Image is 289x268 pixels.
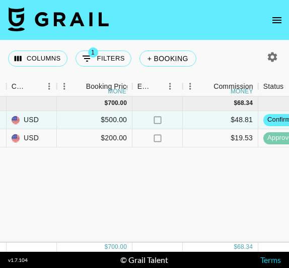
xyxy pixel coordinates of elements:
button: Select columns [8,50,67,67]
div: money [108,88,130,94]
div: Booking Price [86,77,130,96]
div: money [231,88,253,94]
button: + Booking [139,50,196,67]
div: 68.34 [237,99,253,108]
div: 700.00 [108,243,127,251]
div: 68.34 [237,243,253,251]
button: Sort [152,79,166,93]
button: Menu [42,79,57,94]
div: USD [7,111,57,129]
button: Menu [163,79,178,94]
a: Terms [260,255,281,264]
img: Grail Talent [8,7,109,31]
div: Expenses: Remove Commission? [132,77,183,96]
button: Sort [72,79,86,93]
div: Currency [12,77,28,96]
div: $19.53 [183,129,258,147]
button: open drawer [267,10,287,30]
div: USD [7,129,57,147]
div: Expenses: Remove Commission? [137,77,152,96]
div: $ [105,99,108,108]
div: Commission [213,77,253,96]
div: Currency [7,77,57,96]
div: $ [234,243,237,251]
button: Show filters [76,50,131,67]
button: Menu [57,79,72,94]
div: Status [263,77,284,96]
button: Menu [183,79,198,94]
div: 700.00 [108,99,127,108]
div: $500.00 [57,111,132,129]
button: Sort [28,79,42,93]
div: $48.81 [183,111,258,129]
button: Sort [199,79,213,93]
div: v 1.7.104 [8,257,28,263]
div: $200.00 [57,129,132,147]
div: $ [105,243,108,251]
div: $ [234,99,237,108]
div: © Grail Talent [120,255,168,265]
span: 1 [88,47,98,58]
